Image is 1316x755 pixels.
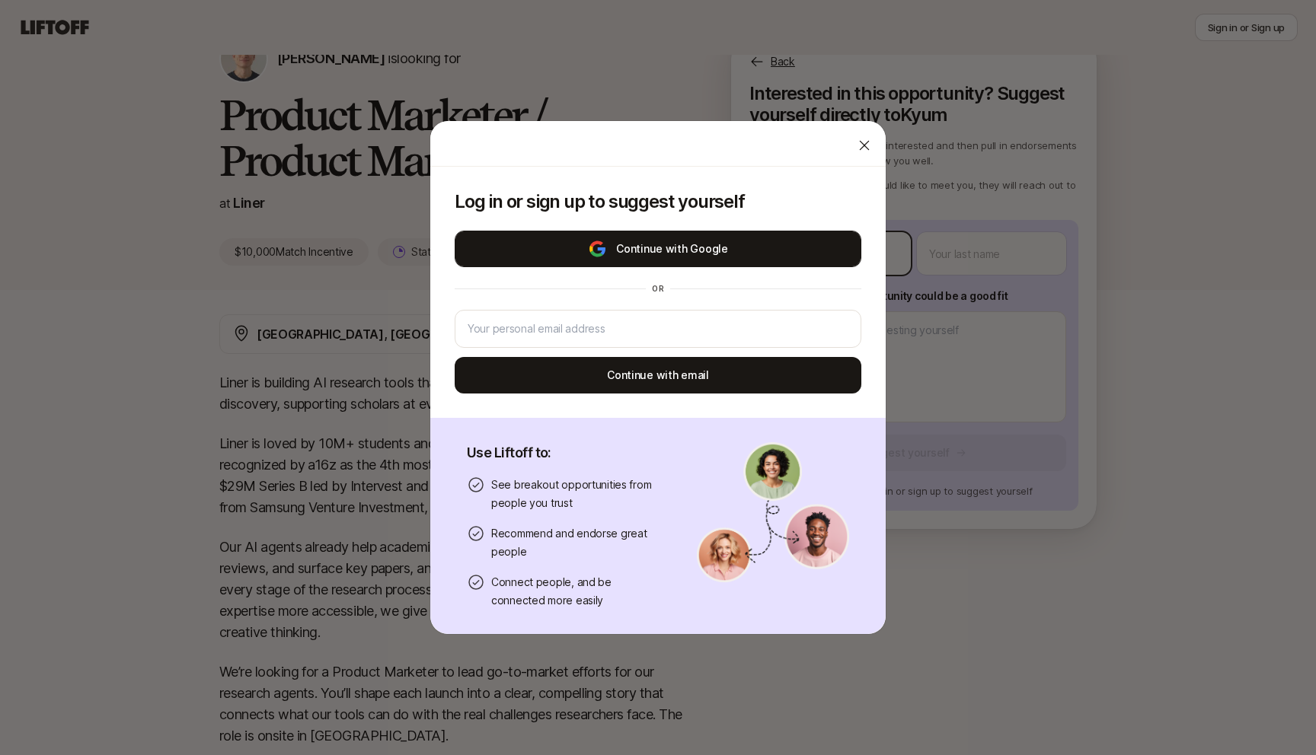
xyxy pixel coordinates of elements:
[491,573,660,610] p: Connect people, and be connected more easily
[491,524,660,561] p: Recommend and endorse great people
[455,191,861,212] p: Log in or sign up to suggest yourself
[467,442,660,464] p: Use Liftoff to:
[455,357,861,393] button: Continue with email
[468,320,848,338] input: Your personal email address
[455,231,861,267] button: Continue with Google
[646,282,670,295] div: or
[588,240,607,258] img: google-logo
[491,476,660,512] p: See breakout opportunities from people you trust
[697,442,849,582] img: signup-banner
